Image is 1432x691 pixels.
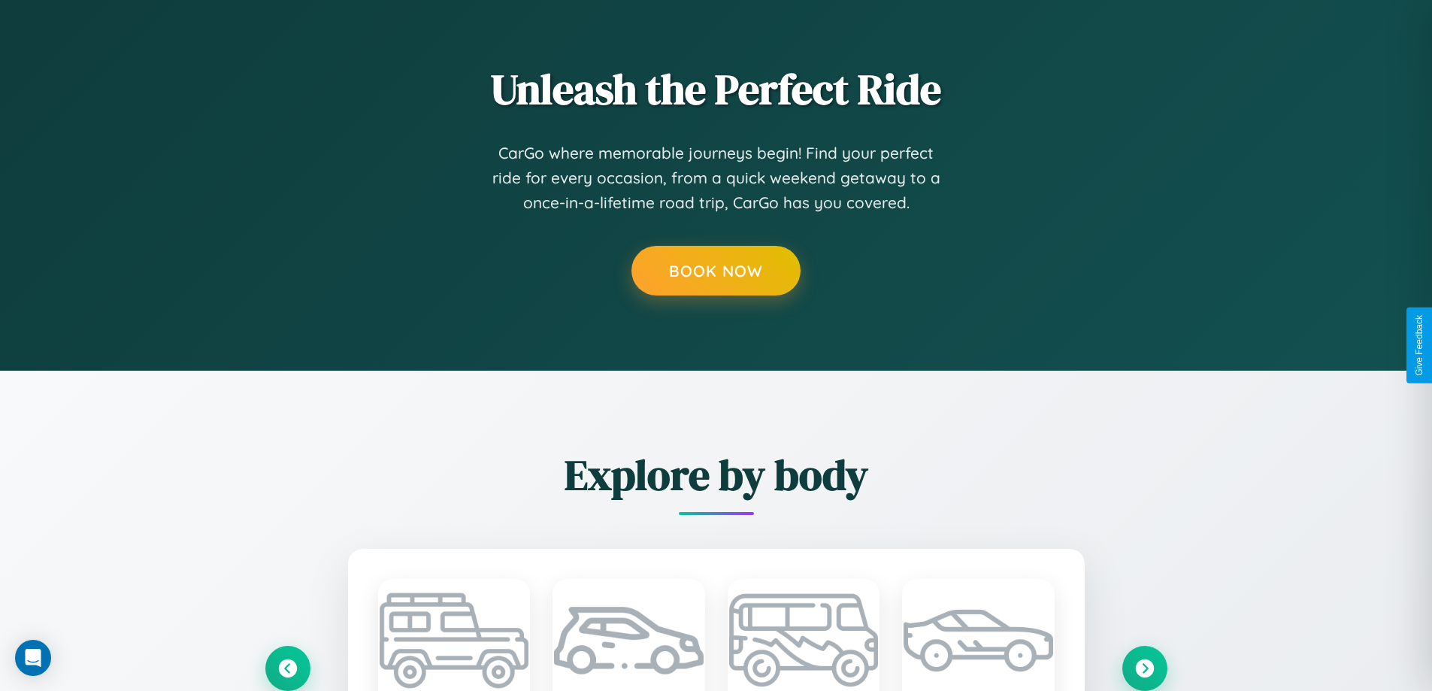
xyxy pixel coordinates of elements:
[15,640,51,676] div: Open Intercom Messenger
[631,246,801,295] button: Book Now
[1414,315,1424,376] div: Give Feedback
[491,141,942,216] p: CarGo where memorable journeys begin! Find your perfect ride for every occasion, from a quick wee...
[265,446,1167,504] h2: Explore by body
[265,60,1167,118] h2: Unleash the Perfect Ride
